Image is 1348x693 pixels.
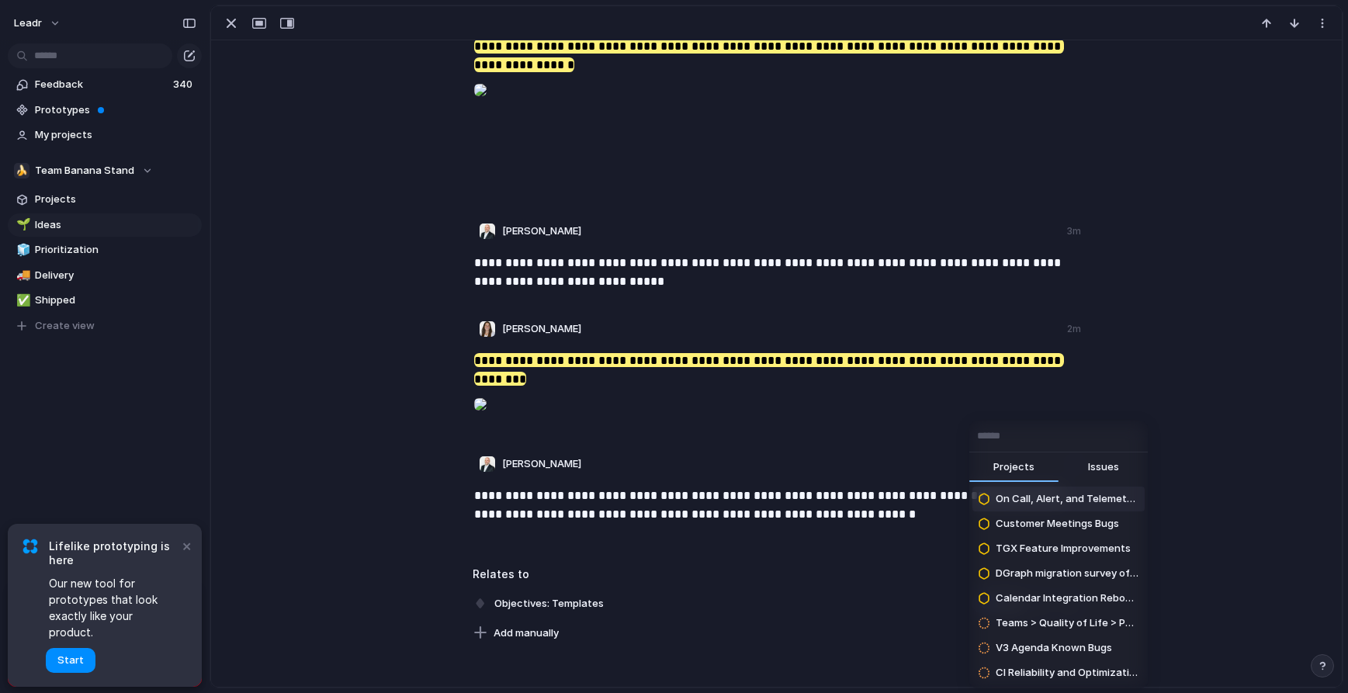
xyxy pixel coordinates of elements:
[1059,452,1148,483] button: Issues
[1088,459,1119,475] span: Issues
[993,459,1034,475] span: Projects
[996,541,1131,556] span: TGX Feature Improvements
[996,640,1112,656] span: V3 Agenda Known Bugs
[996,615,1138,631] span: Teams > Quality of Life > Phase 2
[996,566,1138,581] span: DGraph migration survey of scope
[996,665,1138,681] span: CI Reliability and Optimization
[996,516,1119,532] span: Customer Meetings Bugs
[969,452,1059,483] button: Projects
[996,591,1138,606] span: Calendar Integration Reboot: Bugs
[996,491,1138,507] span: On Call, Alert, and Telemetry Maintenance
